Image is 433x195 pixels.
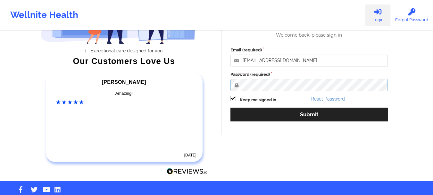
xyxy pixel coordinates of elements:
[40,58,208,64] div: Our Customers Love Us
[226,32,393,38] div: Welcome back, please sign in
[311,96,345,102] a: Reset Password
[365,4,390,26] a: Login
[230,71,388,78] label: Password (required)
[240,97,276,103] label: Keep me signed in
[56,90,192,97] div: Amazing!
[167,168,208,176] a: Reviews.io Logo
[230,108,388,121] button: Submit
[230,47,388,53] label: Email (required)
[390,4,433,26] a: Forgot Password
[184,153,196,157] time: [DATE]
[230,55,388,67] input: Email address
[167,168,208,175] img: Reviews.io Logo
[102,79,146,85] span: [PERSON_NAME]
[46,48,208,53] li: Exceptional care designed for you.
